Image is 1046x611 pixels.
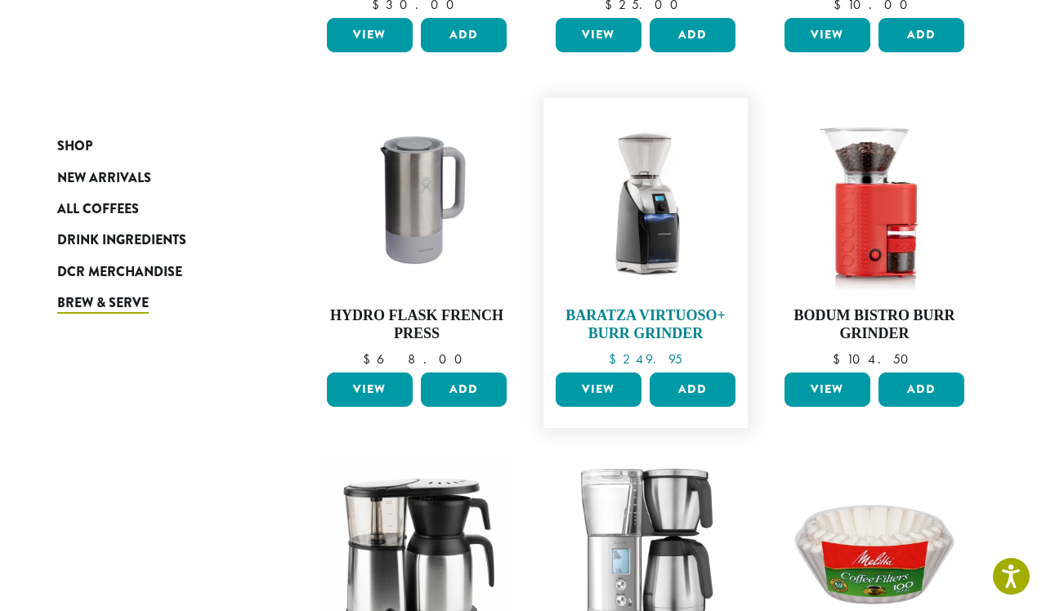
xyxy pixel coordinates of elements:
button: Add [878,372,964,407]
span: Drink Ingredients [57,230,186,251]
span: Brew & Serve [57,293,149,314]
a: All Coffees [57,194,253,225]
span: Shop [57,136,92,157]
h4: Bodum Bistro Burr Grinder [780,307,968,342]
span: DCR Merchandise [57,262,182,283]
button: Add [650,372,735,407]
span: New Arrivals [57,168,151,189]
button: Add [650,18,735,52]
h4: Baratza Virtuoso+ Burr Grinder [552,307,740,342]
button: Add [878,18,964,52]
a: View [784,372,870,407]
button: Add [421,18,507,52]
a: View [327,18,413,52]
a: View [556,372,641,407]
a: DCR Merchandise [57,256,253,288]
a: Drink Ingredients [57,225,253,256]
h4: Hydro Flask French Press [323,307,511,342]
img: B_10903-04.jpg [794,106,954,294]
span: $ [609,350,623,368]
a: Shop [57,131,253,162]
a: New Arrivals [57,162,253,193]
span: $ [363,350,377,368]
bdi: 104.50 [833,350,916,368]
a: View [784,18,870,52]
img: 587-Virtuoso-Black-02-Quarter-Left-On-White-scaled.jpg [552,106,740,294]
a: Baratza Virtuoso+ Burr Grinder $249.95 [552,106,740,365]
bdi: 249.95 [609,350,682,368]
bdi: 68.00 [363,350,470,368]
a: Brew & Serve [57,288,253,319]
a: Hydro Flask French Press $68.00 [323,106,511,365]
a: View [556,18,641,52]
a: Bodum Bistro Burr Grinder $104.50 [780,106,968,365]
a: View [327,372,413,407]
span: All Coffees [57,199,139,220]
img: StockImage_FrechPress_HydroFlask.jpg [323,106,511,294]
span: $ [833,350,847,368]
button: Add [421,372,507,407]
